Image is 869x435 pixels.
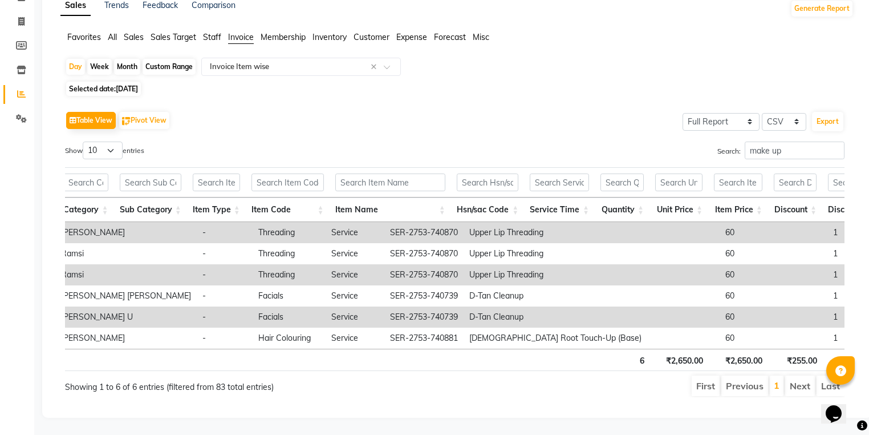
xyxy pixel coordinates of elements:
[384,285,464,307] td: SER-2753-740739
[790,285,843,307] td: 1
[464,307,647,328] td: D-Tan Cleanup
[55,285,197,307] td: [PERSON_NAME] [PERSON_NAME]
[312,32,347,42] span: Inventory
[714,174,762,191] input: Search Item Price
[119,112,169,129] button: Pivot View
[649,198,708,222] th: Unit Price: activate to sort column ascending
[65,142,144,159] label: Show entries
[114,198,187,222] th: Sub Category: activate to sort column ascending
[326,307,384,328] td: Service
[330,198,451,222] th: Item Name: activate to sort column ascending
[451,198,525,222] th: Hsn/sac Code: activate to sort column ascending
[768,198,822,222] th: Discount: activate to sort column ascending
[335,174,445,191] input: Search Item Name
[55,328,197,349] td: [PERSON_NAME]
[326,328,384,349] td: Service
[790,222,843,243] td: 1
[63,174,108,191] input: Search Category
[720,243,790,264] td: 60
[434,32,466,42] span: Forecast
[203,32,221,42] span: Staff
[58,198,114,222] th: Category: activate to sort column ascending
[396,32,427,42] span: Expense
[530,174,589,191] input: Search Service Time
[326,285,384,307] td: Service
[83,142,123,159] select: Showentries
[595,198,649,222] th: Quantity: activate to sort column ascending
[261,32,306,42] span: Membership
[187,198,246,222] th: Item Type: activate to sort column ascending
[65,374,380,393] div: Showing 1 to 6 of 6 entries (filtered from 83 total entries)
[197,328,253,349] td: -
[55,307,197,328] td: [PERSON_NAME] U
[790,328,843,349] td: 1
[55,243,197,264] td: Ramsi
[473,32,489,42] span: Misc
[151,32,196,42] span: Sales Target
[122,117,131,126] img: pivot.png
[108,32,117,42] span: All
[790,243,843,264] td: 1
[812,112,843,131] button: Export
[791,1,852,17] button: Generate Report
[114,59,140,75] div: Month
[197,222,253,243] td: -
[143,59,196,75] div: Custom Range
[720,307,790,328] td: 60
[464,264,647,285] td: Upper Lip Threading
[524,198,595,222] th: Service Time: activate to sort column ascending
[720,222,790,243] td: 60
[253,328,326,349] td: Hair Colouring
[253,264,326,285] td: Threading
[197,243,253,264] td: -
[87,59,112,75] div: Week
[720,285,790,307] td: 60
[116,84,138,93] span: [DATE]
[384,264,464,285] td: SER-2753-740870
[464,328,647,349] td: [DEMOGRAPHIC_DATA] Root Touch-Up (Base)
[66,112,116,129] button: Table View
[197,307,253,328] td: -
[384,328,464,349] td: SER-2753-740881
[600,174,644,191] input: Search Quantity
[228,32,254,42] span: Invoice
[650,349,709,371] th: ₹2,650.00
[253,307,326,328] td: Facials
[246,198,330,222] th: Item Code: activate to sort column ascending
[821,389,858,424] iframe: chat widget
[655,174,702,191] input: Search Unit Price
[197,264,253,285] td: -
[67,32,101,42] span: Favorites
[790,307,843,328] td: 1
[55,222,197,243] td: [PERSON_NAME]
[745,142,844,159] input: Search:
[55,264,197,285] td: Ramsi
[66,59,85,75] div: Day
[120,174,181,191] input: Search Sub Category
[720,264,790,285] td: 60
[197,285,253,307] td: -
[251,174,324,191] input: Search Item Code
[464,285,647,307] td: D-Tan Cleanup
[774,380,779,391] a: 1
[720,328,790,349] td: 60
[384,222,464,243] td: SER-2753-740870
[790,264,843,285] td: 1
[384,307,464,328] td: SER-2753-740739
[371,61,380,73] span: Clear all
[595,349,650,371] th: 6
[326,264,384,285] td: Service
[384,243,464,264] td: SER-2753-740870
[768,349,822,371] th: ₹255.00
[66,82,141,96] span: Selected date:
[354,32,389,42] span: Customer
[464,222,647,243] td: Upper Lip Threading
[193,174,240,191] input: Search Item Type
[457,174,519,191] input: Search Hsn/sac Code
[326,222,384,243] td: Service
[464,243,647,264] td: Upper Lip Threading
[717,142,844,159] label: Search:
[253,285,326,307] td: Facials
[124,32,144,42] span: Sales
[253,243,326,264] td: Threading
